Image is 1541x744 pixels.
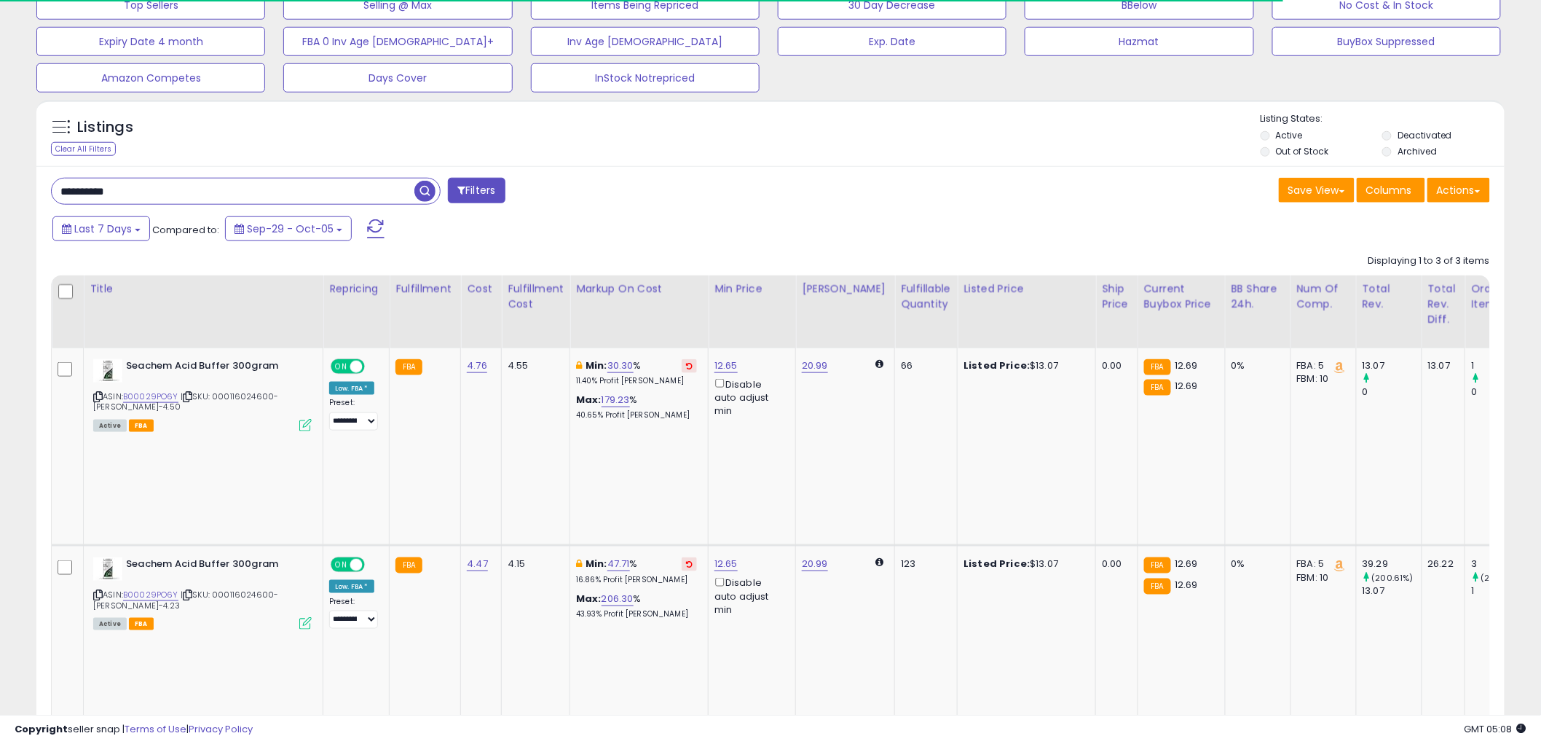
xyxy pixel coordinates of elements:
div: Preset: [329,597,378,630]
div: Low. FBA * [329,580,374,593]
div: ASIN: [93,359,312,430]
small: (200%) [1481,572,1513,584]
span: OFF [363,559,386,571]
div: 1 [1471,359,1530,372]
div: Repricing [329,281,383,297]
button: Actions [1427,178,1490,203]
div: % [576,393,697,420]
div: Fulfillment [395,281,454,297]
span: 12.69 [1175,578,1198,592]
b: Listed Price: [963,359,1030,372]
div: Min Price [714,281,789,297]
span: 12.69 [1175,557,1198,571]
span: ON [332,559,350,571]
div: 26.22 [1428,557,1454,571]
button: Save View [1279,178,1355,203]
div: 0 [1471,385,1530,399]
a: Terms of Use [125,722,186,736]
div: % [576,359,697,386]
div: Ship Price [1102,281,1131,312]
a: B00029PO6Y [123,391,178,403]
div: 4.15 [508,557,559,571]
small: FBA [1144,557,1171,573]
button: Amazon Competes [36,63,265,93]
a: 179.23 [602,393,630,407]
p: 40.65% Profit [PERSON_NAME] [576,410,697,420]
div: Displaying 1 to 3 of 3 items [1368,254,1490,268]
div: Num of Comp. [1297,281,1350,312]
b: Max: [576,393,602,407]
div: 1 [1471,584,1530,598]
div: Total Rev. Diff. [1428,281,1459,327]
span: 2025-10-13 05:08 GMT [1465,722,1526,736]
div: Total Rev. [1363,281,1416,312]
span: | SKU: 000116024600-[PERSON_NAME]-4.23 [93,589,278,611]
span: Last 7 Days [74,222,132,236]
b: Seachem Acid Buffer 300gram [126,557,303,575]
button: InStock Notrepriced [531,63,760,93]
div: Preset: [329,398,378,431]
div: 0% [1231,557,1280,571]
span: ON [332,361,350,373]
div: Disable auto adjust min [714,575,784,616]
div: BB Share 24h. [1231,281,1285,312]
span: All listings currently available for purchase on Amazon [93,618,127,630]
div: $13.07 [963,557,1084,571]
span: Sep-29 - Oct-05 [247,222,334,236]
span: 12.69 [1175,379,1198,393]
div: 0.00 [1102,359,1126,372]
div: Clear All Filters [51,142,116,156]
div: Markup on Cost [576,281,702,297]
p: 43.93% Profit [PERSON_NAME] [576,609,697,619]
a: 20.99 [802,557,828,571]
p: Listing States: [1261,112,1505,126]
small: FBA [1144,359,1171,375]
div: Cost [467,281,495,297]
span: Compared to: [152,223,219,237]
label: Out of Stock [1276,145,1329,157]
b: Seachem Acid Buffer 300gram [126,359,303,377]
a: 20.99 [802,359,828,373]
a: Privacy Policy [189,722,253,736]
div: Title [90,281,317,297]
button: Last 7 Days [52,216,150,241]
small: FBA [1144,579,1171,595]
b: Listed Price: [963,557,1030,571]
div: Listed Price [963,281,1089,297]
div: 13.07 [1428,359,1454,372]
div: 0.00 [1102,557,1126,571]
i: Revert to store-level Min Markup [686,560,693,568]
a: 4.47 [467,557,488,571]
a: 12.65 [714,359,738,373]
div: Ordered Items [1471,281,1524,312]
div: Disable auto adjust min [714,376,784,418]
p: 16.86% Profit [PERSON_NAME] [576,575,697,585]
div: Fulfillable Quantity [901,281,951,312]
div: 0 [1363,385,1422,399]
div: 123 [901,557,946,571]
a: 4.76 [467,359,487,373]
small: FBA [1144,380,1171,396]
div: 13.07 [1363,584,1422,598]
div: % [576,592,697,619]
b: Max: [576,592,602,606]
b: Min: [586,557,607,571]
p: 11.40% Profit [PERSON_NAME] [576,376,697,386]
button: Hazmat [1025,27,1253,56]
span: All listings currently available for purchase on Amazon [93,420,127,432]
div: ASIN: [93,557,312,628]
span: 12.69 [1175,359,1198,372]
div: 13.07 [1363,359,1422,372]
div: $13.07 [963,359,1084,372]
img: 31Qvsr7sg8L._SL40_.jpg [93,557,122,581]
div: seller snap | | [15,723,253,737]
button: BuyBox Suppressed [1272,27,1501,56]
div: 39.29 [1363,557,1422,571]
div: % [576,557,697,584]
th: The percentage added to the cost of goods (COGS) that forms the calculator for Min & Max prices. [570,275,709,348]
a: 47.71 [607,557,630,571]
button: Sep-29 - Oct-05 [225,216,352,241]
b: Min: [586,359,607,372]
div: Current Buybox Price [1144,281,1219,312]
small: (200.61%) [1372,572,1414,584]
